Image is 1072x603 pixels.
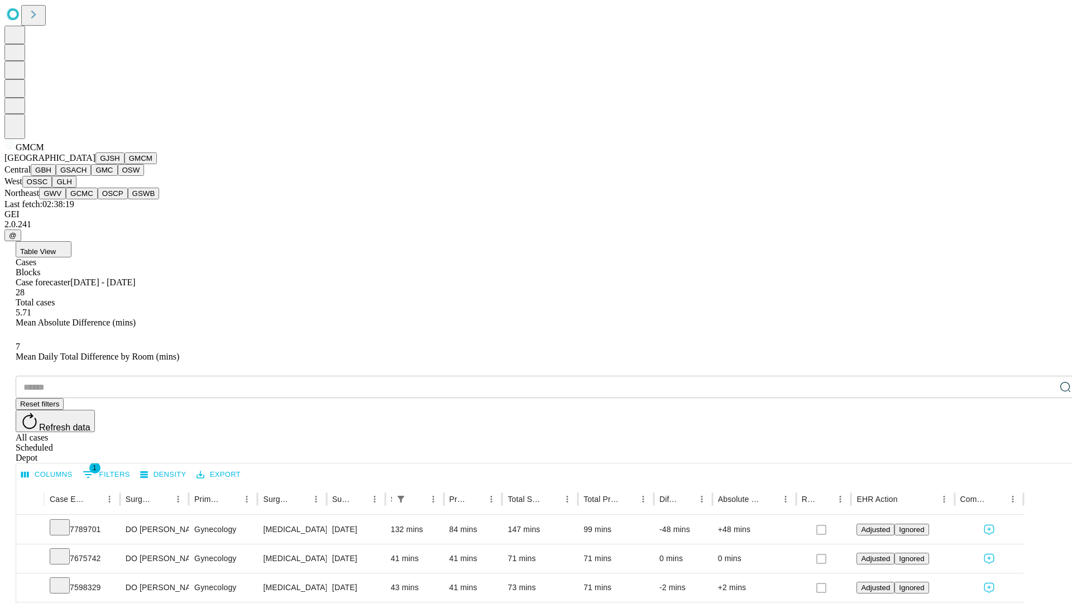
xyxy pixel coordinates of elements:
button: Sort [155,491,170,507]
button: Select columns [18,466,75,484]
button: Sort [410,491,425,507]
button: Menu [936,491,952,507]
div: Primary Service [194,495,222,504]
div: 41 mins [391,544,438,573]
div: Absolute Difference [718,495,761,504]
span: Table View [20,247,56,256]
div: Scheduled In Room Duration [391,495,392,504]
div: Surgery Name [263,495,291,504]
button: Sort [351,491,367,507]
div: 41 mins [449,544,497,573]
button: Expand [22,578,39,598]
div: Case Epic Id [50,495,85,504]
button: Sort [817,491,832,507]
div: [DATE] [332,515,380,544]
div: Predicted In Room Duration [449,495,467,504]
span: [GEOGRAPHIC_DATA] [4,153,95,162]
button: Sort [620,491,635,507]
span: Adjusted [861,583,890,592]
span: Central [4,165,31,174]
div: Resolved in EHR [802,495,816,504]
button: GCMC [66,188,98,199]
button: Sort [544,491,559,507]
div: [MEDICAL_DATA] WITH [MEDICAL_DATA] AND/OR [MEDICAL_DATA] WITH OR WITHOUT D&C [263,573,320,602]
div: Total Scheduled Duration [508,495,543,504]
div: [DATE] [332,544,380,573]
button: Ignored [894,553,929,564]
div: 71 mins [508,544,572,573]
button: Menu [635,491,651,507]
button: Ignored [894,582,929,594]
button: GBH [31,164,56,176]
div: -2 mins [659,573,707,602]
span: 5.71 [16,308,31,317]
div: 132 mins [391,515,438,544]
button: Sort [762,491,778,507]
div: 2.0.241 [4,219,1068,229]
button: OSCP [98,188,128,199]
div: GEI [4,209,1068,219]
span: Total cases [16,298,55,307]
button: Show filters [80,466,133,484]
button: Density [137,466,189,484]
span: 7 [16,342,20,351]
button: GJSH [95,152,125,164]
button: Menu [559,491,575,507]
div: 84 mins [449,515,497,544]
button: GLH [52,176,76,188]
div: 0 mins [659,544,707,573]
button: Adjusted [856,553,894,564]
div: DO [PERSON_NAME] [PERSON_NAME] Do [126,544,183,573]
button: GWV [39,188,66,199]
div: Total Predicted Duration [583,495,619,504]
button: GSWB [128,188,160,199]
div: 43 mins [391,573,438,602]
span: [DATE] - [DATE] [70,277,135,287]
div: 147 mins [508,515,572,544]
button: Export [194,466,243,484]
span: Adjusted [861,554,890,563]
div: 7789701 [50,515,114,544]
div: 7598329 [50,573,114,602]
div: 41 mins [449,573,497,602]
button: Adjusted [856,524,894,535]
button: Menu [367,491,382,507]
div: Surgeon Name [126,495,154,504]
button: Sort [899,491,915,507]
div: Comments [960,495,988,504]
span: Ignored [899,525,924,534]
button: Adjusted [856,582,894,594]
span: Adjusted [861,525,890,534]
button: Menu [170,491,186,507]
button: OSSC [22,176,52,188]
button: Show filters [393,491,409,507]
button: @ [4,229,21,241]
span: Mean Daily Total Difference by Room (mins) [16,352,179,361]
button: Refresh data [16,410,95,432]
div: DO [PERSON_NAME] [PERSON_NAME] Do [126,515,183,544]
span: Mean Absolute Difference (mins) [16,318,136,327]
span: West [4,176,22,186]
button: Ignored [894,524,929,535]
div: 0 mins [718,544,791,573]
button: Menu [1005,491,1021,507]
button: Menu [425,491,441,507]
span: GMCM [16,142,44,152]
button: Menu [239,491,255,507]
button: GMC [91,164,117,176]
div: +48 mins [718,515,791,544]
button: Expand [22,549,39,569]
span: 1 [89,462,100,473]
div: [DATE] [332,573,380,602]
button: Menu [308,491,324,507]
div: Gynecology [194,544,252,573]
button: Sort [293,491,308,507]
span: Refresh data [39,423,90,432]
div: DO [PERSON_NAME] [PERSON_NAME] Do [126,573,183,602]
div: 7675742 [50,544,114,573]
button: GSACH [56,164,91,176]
div: 99 mins [583,515,648,544]
div: 1 active filter [393,491,409,507]
button: Sort [678,491,694,507]
span: Case forecaster [16,277,70,287]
